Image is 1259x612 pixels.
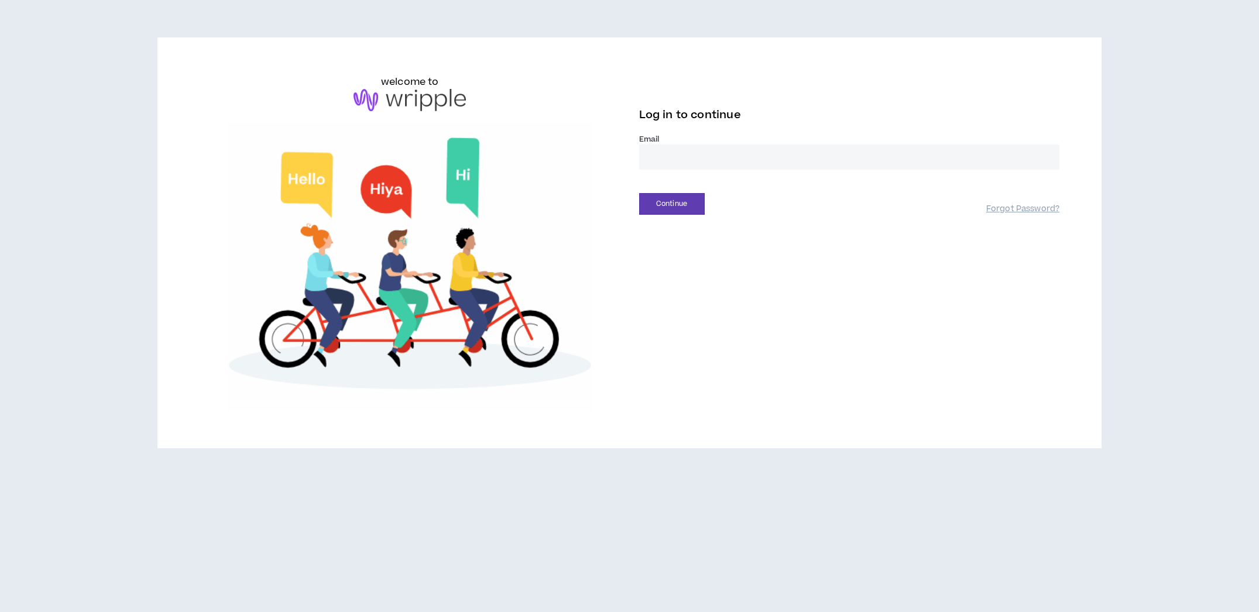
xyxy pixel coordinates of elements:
img: Welcome to Wripple [200,123,620,411]
a: Forgot Password? [986,204,1059,215]
span: Log in to continue [639,108,741,122]
h6: welcome to [381,75,439,89]
button: Continue [639,193,705,215]
label: Email [639,134,1060,145]
img: logo-brand.png [354,89,466,111]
